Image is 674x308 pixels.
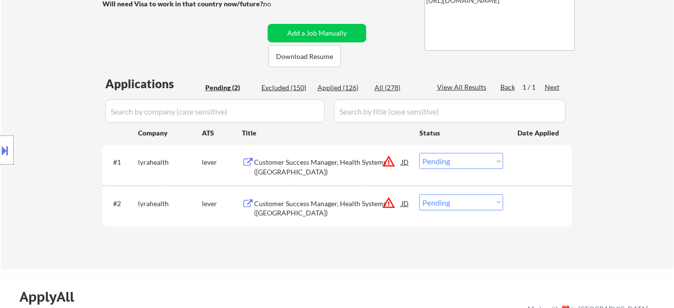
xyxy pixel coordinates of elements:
div: 1 / 1 [522,82,545,92]
input: Search by title (case sensitive) [334,99,566,123]
div: Customer Success Manager, Health Systems ([GEOGRAPHIC_DATA]) [254,199,401,218]
button: Download Resume [269,45,341,67]
div: View All Results [437,82,489,92]
div: Title [242,128,410,138]
div: JD [400,194,410,212]
div: Pending (2) [205,83,254,93]
div: Customer Success Manager, Health Systems ([GEOGRAPHIC_DATA]) [254,157,401,176]
div: Status [419,124,503,141]
div: lever [202,157,242,167]
div: ATS [202,128,242,138]
div: Next [545,82,560,92]
div: Back [500,82,516,92]
div: lever [202,199,242,209]
button: warning_amber [382,196,396,210]
button: warning_amber [382,154,396,168]
div: All (278) [375,83,423,93]
div: Excluded (150) [261,83,310,93]
input: Search by company (case sensitive) [105,99,325,123]
div: Date Applied [517,128,560,138]
button: Add a Job Manually [268,24,366,42]
div: ApplyAll [20,289,85,305]
div: Applied (126) [317,83,366,93]
div: JD [400,153,410,171]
